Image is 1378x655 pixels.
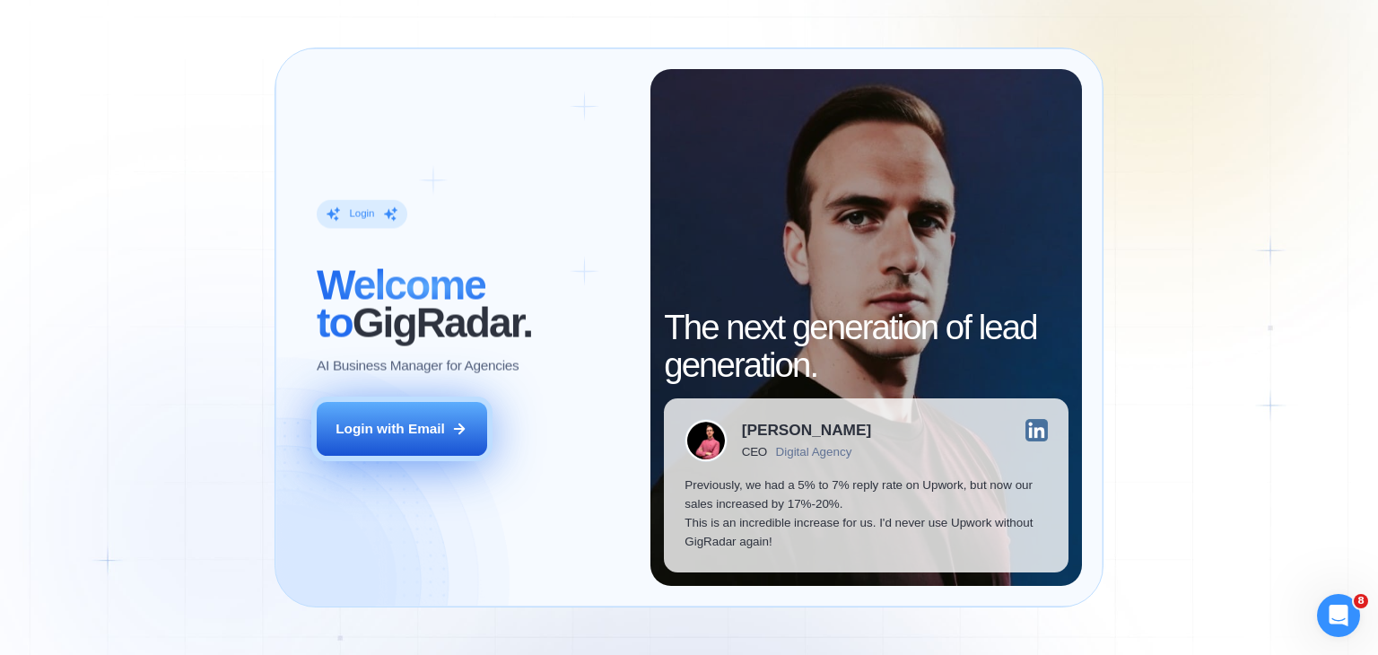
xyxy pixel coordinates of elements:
iframe: Intercom live chat [1317,594,1360,637]
p: AI Business Manager for Agencies [317,356,519,375]
h2: The next generation of lead generation. [664,309,1068,384]
div: CEO [742,445,767,458]
div: Login [349,207,374,221]
div: Digital Agency [776,445,852,458]
span: Welcome to [317,262,485,346]
div: [PERSON_NAME] [742,423,871,438]
h2: ‍ GigRadar. [317,266,630,342]
span: 8 [1354,594,1368,608]
div: Login with Email [336,419,445,438]
button: Login with Email [317,402,487,456]
p: Previously, we had a 5% to 7% reply rate on Upwork, but now our sales increased by 17%-20%. This ... [685,476,1048,552]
